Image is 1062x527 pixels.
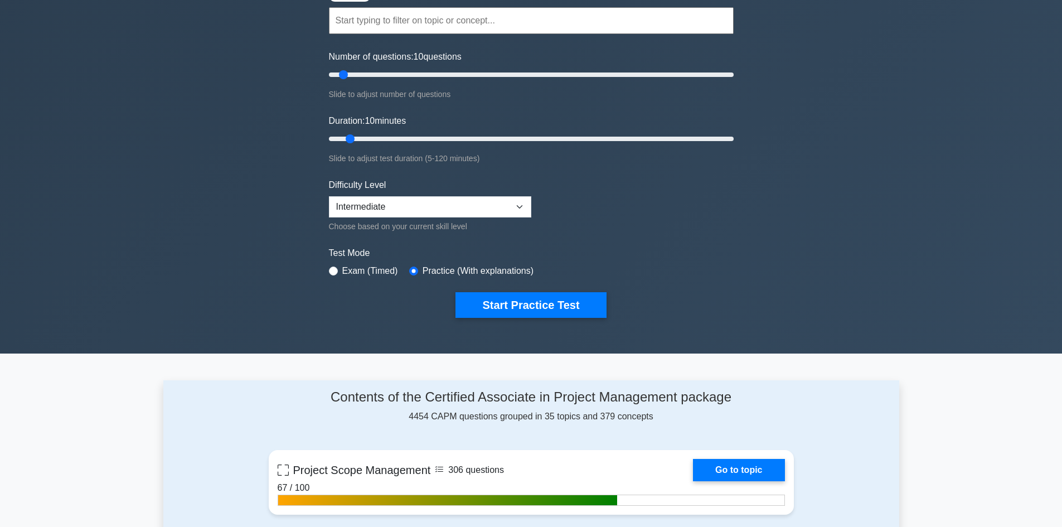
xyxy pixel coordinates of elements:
[329,220,531,233] div: Choose based on your current skill level
[329,88,734,101] div: Slide to adjust number of questions
[342,264,398,278] label: Exam (Timed)
[329,178,386,192] label: Difficulty Level
[423,264,534,278] label: Practice (With explanations)
[365,116,375,125] span: 10
[329,152,734,165] div: Slide to adjust test duration (5-120 minutes)
[269,389,794,405] h4: Contents of the Certified Associate in Project Management package
[329,246,734,260] label: Test Mode
[329,114,406,128] label: Duration: minutes
[455,292,606,318] button: Start Practice Test
[329,7,734,34] input: Start typing to filter on topic or concept...
[269,389,794,423] div: 4454 CAPM questions grouped in 35 topics and 379 concepts
[414,52,424,61] span: 10
[329,50,462,64] label: Number of questions: questions
[693,459,784,481] a: Go to topic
